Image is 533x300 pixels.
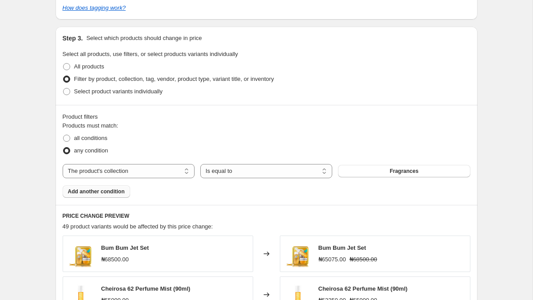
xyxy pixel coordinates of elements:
span: Add another condition [68,188,125,195]
span: all conditions [74,135,107,141]
span: Cheirosa 62 Perfume Mist (90ml) [318,285,408,292]
span: Fragrances [390,168,418,175]
span: 49 product variants would be affected by this price change: [63,223,213,230]
span: Products must match: [63,122,119,129]
div: ₦65075.00 [318,255,346,264]
h2: Step 3. [63,34,83,43]
span: Select product variants individually [74,88,163,95]
h6: PRICE CHANGE PREVIEW [63,212,470,220]
p: Select which products should change in price [86,34,202,43]
span: Bum Bum Jet Set [318,244,366,251]
img: 3_5c6ec1ce-c799-468e-9b10-863a7b3cc4df_80x.png [68,240,94,267]
button: Fragrances [338,165,470,177]
button: Add another condition [63,185,130,198]
span: any condition [74,147,108,154]
img: 3_5c6ec1ce-c799-468e-9b10-863a7b3cc4df_80x.png [285,240,311,267]
span: All products [74,63,104,70]
div: Product filters [63,112,470,121]
span: Bum Bum Jet Set [101,244,149,251]
strike: ₦68500.00 [350,255,377,264]
a: How does tagging work? [63,4,126,11]
span: Filter by product, collection, tag, vendor, product type, variant title, or inventory [74,76,274,82]
span: Cheirosa 62 Perfume Mist (90ml) [101,285,191,292]
span: Select all products, use filters, or select products variants individually [63,51,238,57]
div: ₦68500.00 [101,255,129,264]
